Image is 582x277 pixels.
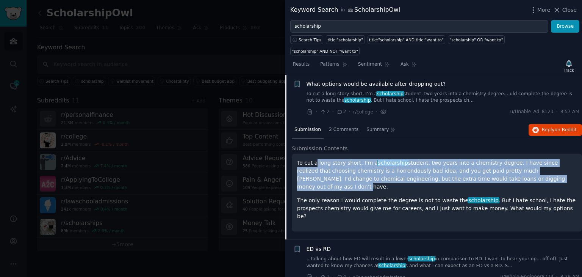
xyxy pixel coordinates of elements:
[377,160,409,166] span: scholarship
[336,109,346,115] span: 2
[368,35,446,44] a: title:"scholarship" AND title:"want to"
[292,145,348,153] span: Submission Contents
[307,245,331,253] a: ED vs RD
[290,58,312,74] a: Results
[355,58,393,74] a: Sentiment
[307,80,446,88] a: What options would be available after dropping out?
[349,108,350,116] span: ·
[326,35,365,44] a: title:"scholarship"
[320,109,329,115] span: 2
[290,47,360,55] a: "scholarship" AND NOT "want to"
[378,263,406,268] span: scholarship
[408,256,435,261] span: scholarship
[560,109,579,115] span: 8:57 AM
[328,37,363,42] div: title:"scholarship"
[398,58,419,74] a: Ask
[551,20,579,33] button: Browse
[450,37,503,42] div: "scholarship" OR "want to"
[556,109,558,115] span: ·
[358,61,382,68] span: Sentiment
[297,159,577,191] p: To cut a long story short, I’m a student, two years into a chemistry degree. I have since realize...
[294,126,321,133] span: Submission
[292,49,358,54] div: "scholarship" AND NOT "want to"
[353,109,373,115] span: r/college
[542,127,577,134] span: Reply
[537,6,551,14] span: More
[341,7,345,14] span: in
[307,91,580,104] a: To cut a long story short, I’m ascholarshipstudent, two years into a chemistry degree....uld comp...
[332,108,334,116] span: ·
[320,61,339,68] span: Patterns
[376,91,404,96] span: scholarship
[344,98,371,103] span: scholarship
[562,6,577,14] span: Close
[553,6,577,14] button: Close
[297,197,577,220] p: The only reason I would complete the degree is not to waste the . But I hate school, I hate the p...
[307,256,580,269] a: ...talking about how ED will result in a lowerscholarshipin comparison to RD. I want to hear your...
[468,197,499,203] span: scholarship
[290,5,400,15] div: Keyword Search ScholarshipOwl
[316,108,317,116] span: ·
[299,37,322,42] span: Search Tips
[376,108,377,116] span: ·
[318,58,350,74] a: Patterns
[555,127,577,132] span: on Reddit
[369,37,444,42] div: title:"scholarship" AND title:"want to"
[293,61,310,68] span: Results
[529,124,582,136] button: Replyon Reddit
[564,68,574,73] div: Track
[290,35,323,44] button: Search Tips
[401,61,409,68] span: Ask
[448,35,505,44] a: "scholarship" OR "want to"
[561,58,577,74] button: Track
[329,126,358,133] span: 2 Comments
[366,126,389,133] span: Summary
[290,20,548,33] input: Try a keyword related to your business
[510,109,554,115] span: u/Unable_Ad_8123
[529,6,551,14] button: More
